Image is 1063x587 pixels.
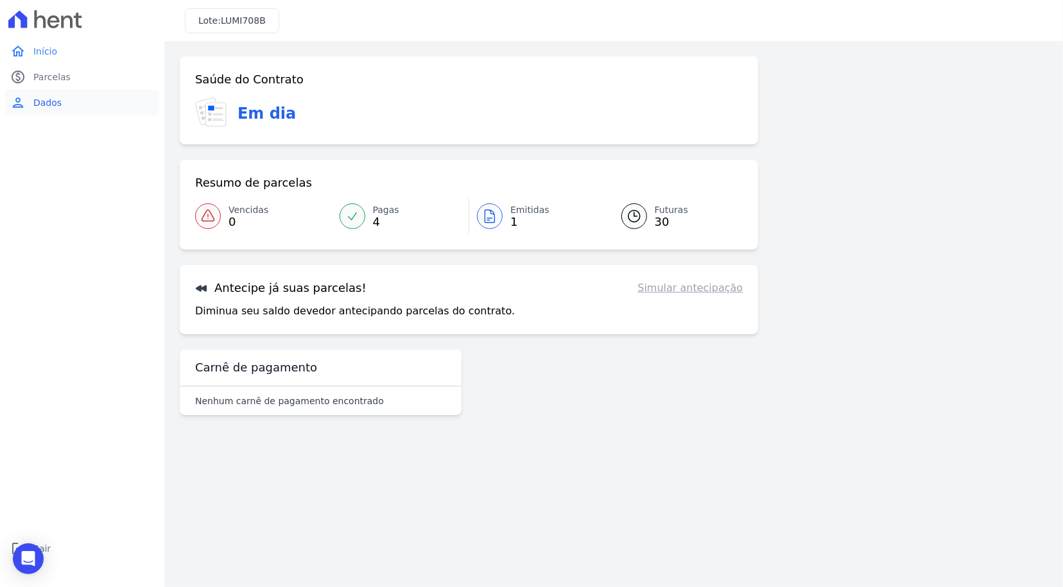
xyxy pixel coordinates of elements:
[10,541,26,556] i: logout
[229,217,268,227] span: 0
[238,102,296,125] h3: Em dia
[198,14,266,28] h3: Lote:
[10,69,26,85] i: paid
[33,542,51,555] span: Sair
[195,303,515,319] p: Diminua seu saldo devedor antecipando parcelas do contrato.
[510,217,549,227] span: 1
[637,280,743,296] a: Simular antecipação
[373,203,399,217] span: Pagas
[606,198,743,234] a: Futuras 30
[221,15,266,26] span: LUMI708B
[510,203,549,217] span: Emitidas
[13,543,44,574] div: Open Intercom Messenger
[195,198,332,234] a: Vencidas 0
[195,360,317,375] h3: Carnê de pagamento
[33,71,71,83] span: Parcelas
[10,95,26,110] i: person
[33,96,62,109] span: Dados
[655,203,688,217] span: Futuras
[373,217,399,227] span: 4
[5,38,159,64] a: homeInício
[655,217,688,227] span: 30
[5,64,159,90] a: paidParcelas
[332,198,469,234] a: Pagas 4
[33,45,57,58] span: Início
[10,44,26,59] i: home
[5,90,159,115] a: personDados
[195,395,384,407] p: Nenhum carnê de pagamento encontrado
[195,280,367,296] h3: Antecipe já suas parcelas!
[195,72,304,87] h3: Saúde do Contrato
[195,175,312,191] h3: Resumo de parcelas
[5,536,159,561] a: logoutSair
[469,198,606,234] a: Emitidas 1
[229,203,268,217] span: Vencidas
